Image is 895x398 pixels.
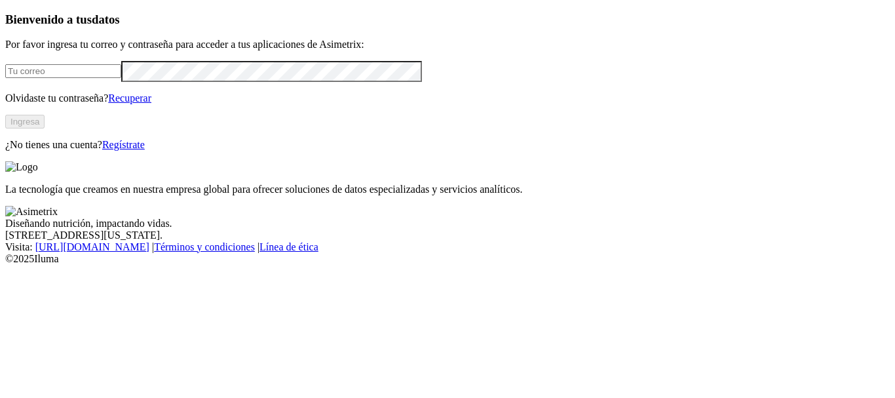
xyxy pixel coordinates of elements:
[5,12,890,27] h3: Bienvenido a tus
[92,12,120,26] span: datos
[5,64,121,78] input: Tu correo
[154,241,255,252] a: Términos y condiciones
[5,218,890,229] div: Diseñando nutrición, impactando vidas.
[5,39,890,50] p: Por favor ingresa tu correo y contraseña para acceder a tus aplicaciones de Asimetrix:
[5,161,38,173] img: Logo
[5,115,45,129] button: Ingresa
[5,206,58,218] img: Asimetrix
[259,241,318,252] a: Línea de ética
[5,139,890,151] p: ¿No tienes una cuenta?
[5,184,890,195] p: La tecnología que creamos en nuestra empresa global para ofrecer soluciones de datos especializad...
[108,92,151,104] a: Recuperar
[5,253,890,265] div: © 2025 Iluma
[5,241,890,253] div: Visita : | |
[5,92,890,104] p: Olvidaste tu contraseña?
[102,139,145,150] a: Regístrate
[35,241,149,252] a: [URL][DOMAIN_NAME]
[5,229,890,241] div: [STREET_ADDRESS][US_STATE].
